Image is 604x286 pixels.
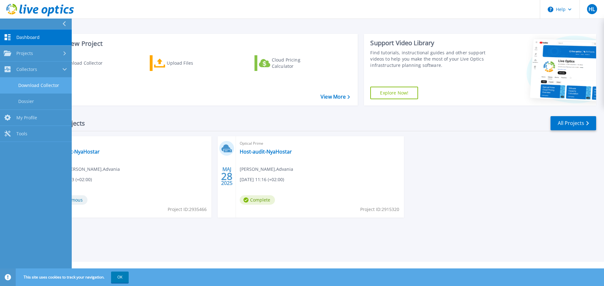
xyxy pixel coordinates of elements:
[111,272,129,283] button: OK
[370,87,418,99] a: Explore Now!
[360,206,399,213] span: Project ID: 2915320
[16,131,27,137] span: Tools
[16,115,37,121] span: My Profile
[551,116,596,130] a: All Projects
[240,195,275,205] span: Complete
[61,57,111,69] div: Download Collector
[254,55,325,71] a: Cloud Pricing Calculator
[167,57,217,69] div: Upload Files
[45,55,115,71] a: Download Collector
[16,35,40,40] span: Dashboard
[48,166,120,173] span: Hampus [PERSON_NAME] , Advania
[370,39,489,47] div: Support Video Library
[221,174,232,179] span: 28
[240,140,400,147] span: Optical Prime
[370,50,489,68] div: Find tutorials, instructional guides and other support videos to help you make the most of your L...
[272,57,322,69] div: Cloud Pricing Calculator
[589,7,595,12] span: HL
[150,55,220,71] a: Upload Files
[221,165,233,188] div: MAJ 2025
[16,51,33,56] span: Projects
[17,272,129,283] span: This site uses cookies to track your navigation.
[321,94,350,100] a: View More
[16,67,37,72] span: Collectors
[240,166,293,173] span: [PERSON_NAME] , Advania
[240,148,292,155] a: Host-audit-NyaHostar
[48,148,100,155] a: Host-audit-NyaHostar
[168,206,207,213] span: Project ID: 2935466
[45,40,350,47] h3: Start a New Project
[240,176,284,183] span: [DATE] 11:16 (+02:00)
[48,140,208,147] span: Optical Prime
